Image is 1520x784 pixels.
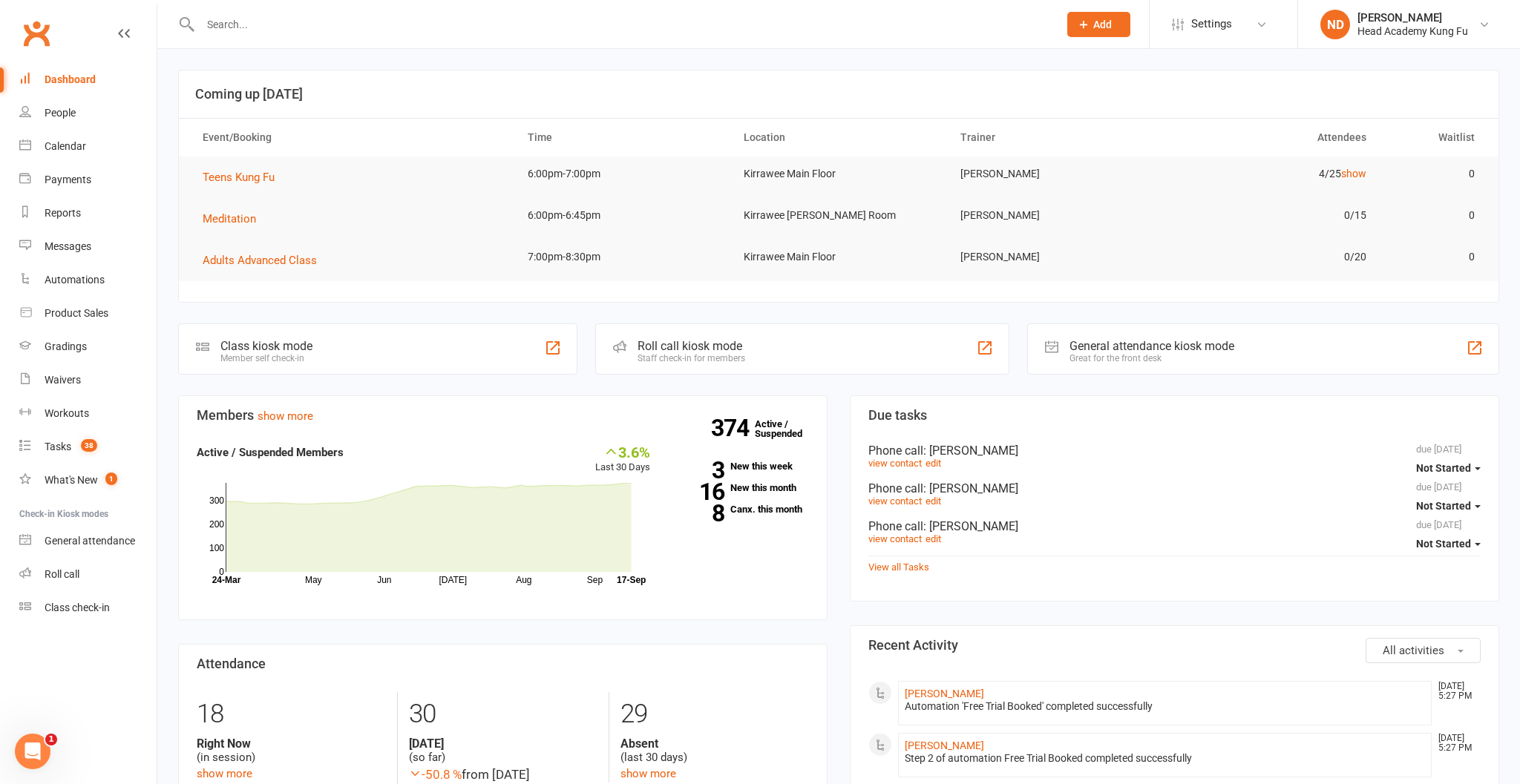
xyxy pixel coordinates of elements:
[203,251,327,269] button: Adults Advanced Class
[203,171,275,184] span: Teens Kung Fu
[195,87,1482,102] h3: Coming up [DATE]
[926,495,941,507] a: edit
[1357,24,1468,38] div: Head Academy Kung Fu
[45,174,91,185] div: Payments
[595,444,650,460] div: 3.6%
[514,240,731,274] td: 7:00pm-8:30pm
[19,297,157,330] a: Product Sales
[672,461,809,471] a: 3New this week
[947,198,1164,233] td: [PERSON_NAME]
[19,330,157,363] a: Gradings
[868,519,1481,533] div: Phone call
[45,73,96,85] div: Dashboard
[409,737,597,751] strong: [DATE]
[730,157,947,191] td: Kirrawee Main Floor
[620,737,809,751] strong: Absent
[18,15,55,52] a: Clubworx
[197,692,386,737] div: 18
[45,274,105,286] div: Automations
[105,472,117,485] span: 1
[203,254,317,267] span: Adults Advanced Class
[1163,157,1380,191] td: 4/25
[15,734,50,769] iframe: Intercom live chat
[45,602,110,613] div: Class check-in
[1383,644,1444,657] span: All activities
[1163,240,1380,274] td: 0/20
[19,430,157,464] a: Tasks 38
[672,504,809,514] a: 8Canx. this month
[947,119,1164,157] th: Trainer
[220,339,312,353] div: Class kiosk mode
[923,519,1018,533] span: : [PERSON_NAME]
[45,474,98,486] div: What's New
[203,168,285,186] button: Teens Kung Fu
[19,524,157,558] a: General attendance kiosk mode
[711,417,755,439] strong: 374
[905,700,1425,713] div: Automation 'Free Trial Booked' completed successfully
[19,558,157,591] a: Roll call
[19,130,157,163] a: Calendar
[45,568,79,580] div: Roll call
[672,483,809,493] a: 16New this month
[45,207,81,219] div: Reports
[1093,19,1112,30] span: Add
[638,353,745,363] div: Staff check-in for members
[19,363,157,397] a: Waivers
[620,737,809,765] div: (last 30 days)
[19,163,157,197] a: Payments
[905,739,984,751] a: [PERSON_NAME]
[947,157,1164,191] td: [PERSON_NAME]
[220,353,312,363] div: Member self check-in
[1431,734,1480,753] time: [DATE] 5:27 PM
[595,444,650,475] div: Last 30 Days
[868,481,1481,495] div: Phone call
[1320,10,1350,39] div: ND
[514,157,731,191] td: 6:00pm-7:00pm
[1341,168,1366,179] a: show
[1416,500,1471,512] span: Not Started
[197,408,809,423] h3: Members
[868,408,1481,423] h3: Due tasks
[1431,682,1480,701] time: [DATE] 5:27 PM
[868,561,929,573] a: View all Tasks
[45,340,87,352] div: Gradings
[1416,538,1471,550] span: Not Started
[905,752,1425,765] div: Step 2 of automation Free Trial Booked completed successfully
[409,767,462,782] span: -50.8 %
[409,737,597,765] div: (so far)
[1357,11,1468,24] div: [PERSON_NAME]
[1069,339,1234,353] div: General attendance kiosk mode
[19,230,157,263] a: Messages
[1163,119,1380,157] th: Attendees
[620,692,809,737] div: 29
[638,339,745,353] div: Roll call kiosk mode
[197,767,252,780] a: show more
[730,119,947,157] th: Location
[19,397,157,430] a: Workouts
[197,656,809,671] h3: Attendance
[868,495,922,507] a: view contact
[926,533,941,544] a: edit
[868,444,1481,458] div: Phone call
[1191,7,1232,41] span: Settings
[672,502,724,524] strong: 8
[1067,12,1130,37] button: Add
[730,240,947,274] td: Kirrawee Main Floor
[45,140,86,152] div: Calendar
[923,481,1018,495] span: : [PERSON_NAME]
[672,481,724,503] strong: 16
[258,409,313,423] a: show more
[1416,462,1471,474] span: Not Started
[1380,119,1488,157] th: Waitlist
[1380,157,1488,191] td: 0
[409,692,597,737] div: 30
[1416,530,1481,557] button: Not Started
[926,458,941,469] a: edit
[1366,638,1481,663] button: All activities
[189,119,514,157] th: Event/Booking
[19,197,157,230] a: Reports
[868,533,922,544] a: view contact
[905,688,984,699] a: [PERSON_NAME]
[672,459,724,481] strong: 3
[203,210,266,228] button: Meditation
